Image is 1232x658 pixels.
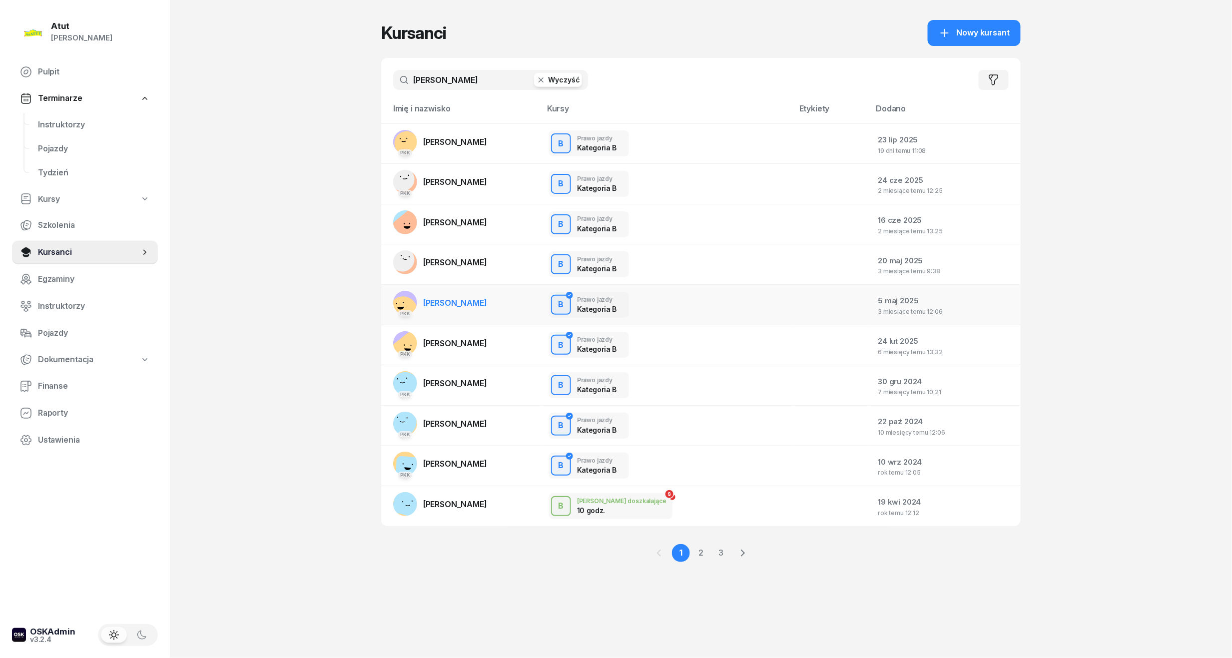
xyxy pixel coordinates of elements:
[393,331,487,355] a: PKK[PERSON_NAME]
[577,296,616,303] div: Prawo jazdy
[12,294,158,318] a: Instruktorzy
[398,351,413,357] div: PKK
[555,135,568,152] div: B
[393,210,487,234] a: [PERSON_NAME]
[878,268,1013,274] div: 3 miesiące temu 9:38
[878,174,1013,187] div: 24 cze 2025
[577,224,616,233] div: Kategoria B
[712,544,730,562] a: 3
[555,377,568,394] div: B
[878,415,1013,428] div: 22 paź 2024
[555,216,568,233] div: B
[878,294,1013,307] div: 5 maj 2025
[38,246,140,259] span: Kursanci
[551,295,571,315] button: B
[878,308,1013,315] div: 3 miesiące temu 12:06
[38,273,150,286] span: Egzaminy
[878,254,1013,267] div: 20 maj 2025
[51,31,112,44] div: [PERSON_NAME]
[878,228,1013,234] div: 2 miesiące temu 13:25
[577,457,616,464] div: Prawo jazdy
[551,254,571,274] button: B
[12,240,158,264] a: Kursanci
[51,22,112,30] div: Atut
[577,143,616,152] div: Kategoria B
[38,327,150,340] span: Pojazdy
[423,419,487,429] span: [PERSON_NAME]
[423,177,487,187] span: [PERSON_NAME]
[551,214,571,234] button: B
[577,135,616,141] div: Prawo jazdy
[541,102,793,123] th: Kursy
[423,338,487,348] span: [PERSON_NAME]
[577,385,616,394] div: Kategoria B
[555,256,568,273] div: B
[38,353,93,366] span: Dokumentacja
[12,628,26,642] img: logo-xs-dark@2x.png
[577,336,616,343] div: Prawo jazdy
[878,335,1013,348] div: 24 lut 2025
[398,190,413,196] div: PKK
[577,417,616,423] div: Prawo jazdy
[38,92,82,105] span: Terminarze
[423,459,487,469] span: [PERSON_NAME]
[878,510,1013,516] div: rok temu 12:12
[393,452,487,476] a: PKK[PERSON_NAME]
[12,374,158,398] a: Finanse
[555,296,568,313] div: B
[551,456,571,476] button: B
[398,391,413,398] div: PKK
[878,147,1013,154] div: 19 dni temu 11:08
[551,133,571,153] button: B
[551,416,571,436] button: B
[398,149,413,156] div: PKK
[878,456,1013,469] div: 10 wrz 2024
[393,492,487,516] a: [PERSON_NAME]
[423,298,487,308] span: [PERSON_NAME]
[577,264,616,273] div: Kategoria B
[38,219,150,232] span: Szkolenia
[577,305,616,313] div: Kategoria B
[928,20,1021,46] a: Nowy kursant
[38,407,150,420] span: Raporty
[878,375,1013,388] div: 30 gru 2024
[423,217,487,227] span: [PERSON_NAME]
[878,187,1013,194] div: 2 miesiące temu 12:25
[393,250,487,274] a: [PERSON_NAME]
[577,345,616,353] div: Kategoria B
[12,188,158,211] a: Kursy
[577,506,629,515] div: 10 godz.
[393,130,487,154] a: PKK[PERSON_NAME]
[381,24,446,42] h1: Kursanci
[38,193,60,206] span: Kursy
[381,102,541,123] th: Imię i nazwisko
[393,291,487,315] a: PKK[PERSON_NAME]
[555,457,568,474] div: B
[793,102,870,123] th: Etykiety
[878,469,1013,476] div: rok temu 12:05
[393,371,487,395] a: PKK[PERSON_NAME]
[423,499,487,509] span: [PERSON_NAME]
[30,137,158,161] a: Pojazdy
[577,466,616,474] div: Kategoria B
[957,26,1010,39] span: Nowy kursant
[393,170,487,194] a: PKK[PERSON_NAME]
[692,544,710,562] a: 2
[38,166,150,179] span: Tydzień
[878,389,1013,395] div: 7 miesięcy temu 10:21
[12,348,158,371] a: Dokumentacja
[878,429,1013,436] div: 10 miesięcy temu 12:06
[423,137,487,147] span: [PERSON_NAME]
[38,300,150,313] span: Instruktorzy
[12,401,158,425] a: Raporty
[38,380,150,393] span: Finanse
[555,417,568,434] div: B
[870,102,1021,123] th: Dodano
[551,174,571,194] button: B
[555,498,568,515] div: B
[12,213,158,237] a: Szkolenia
[398,472,413,478] div: PKK
[577,377,616,383] div: Prawo jazdy
[878,133,1013,146] div: 23 lip 2025
[551,375,571,395] button: B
